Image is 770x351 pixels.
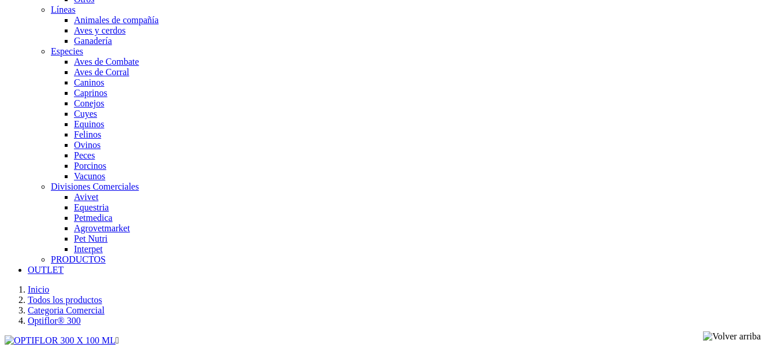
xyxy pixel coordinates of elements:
[74,213,113,223] a: Petmedica
[74,67,129,77] a: Aves de Corral
[74,171,105,181] a: Vacunos
[74,77,104,87] a: Caninos
[74,150,95,160] a: Peces
[51,46,83,56] a: Especies
[74,25,125,35] a: Aves y cerdos
[51,5,76,14] a: Líneas
[74,119,104,129] a: Equinos
[703,331,761,342] img: Volver arriba
[74,161,106,171] a: Porcinos
[74,130,101,139] a: Felinos
[74,140,101,150] a: Ovinos
[74,192,98,202] a: Avivet
[74,98,104,108] a: Conejos
[74,36,112,46] a: Ganadería
[74,15,159,25] a: Animales de compañía
[6,226,199,345] iframe: Brevo live chat
[74,57,139,66] a: Aves de Combate
[74,88,107,98] a: Caprinos
[74,109,97,119] a: Cuyes
[51,182,139,191] a: Divisiones Comerciales
[74,223,130,233] a: Agrovetmarket
[5,335,116,346] img: OPTIFLOR 300 X 100 ML
[74,202,109,212] a: Equestria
